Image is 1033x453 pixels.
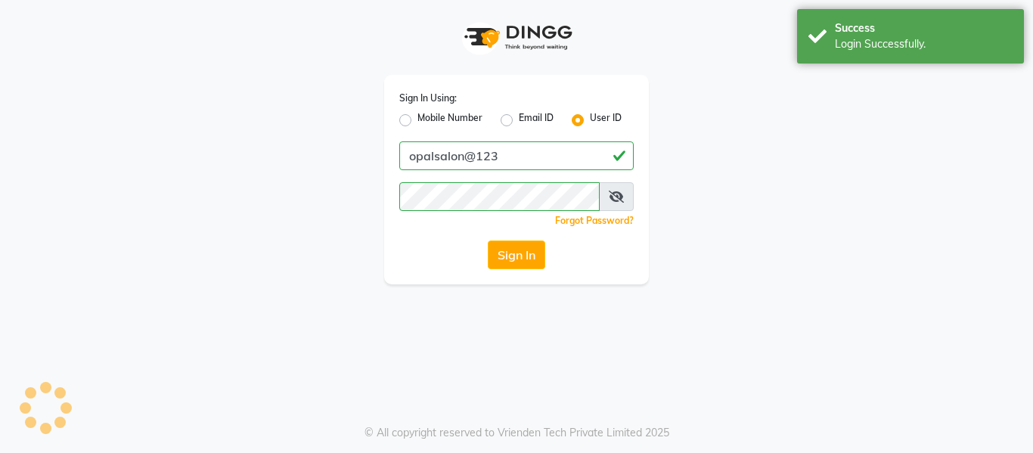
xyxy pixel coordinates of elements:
label: User ID [590,111,622,129]
input: Username [399,141,634,170]
div: Login Successfully. [835,36,1013,52]
input: Username [399,182,600,211]
label: Mobile Number [417,111,482,129]
a: Forgot Password? [555,215,634,226]
label: Email ID [519,111,554,129]
div: Success [835,20,1013,36]
img: logo1.svg [456,15,577,60]
label: Sign In Using: [399,92,457,105]
button: Sign In [488,240,545,269]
